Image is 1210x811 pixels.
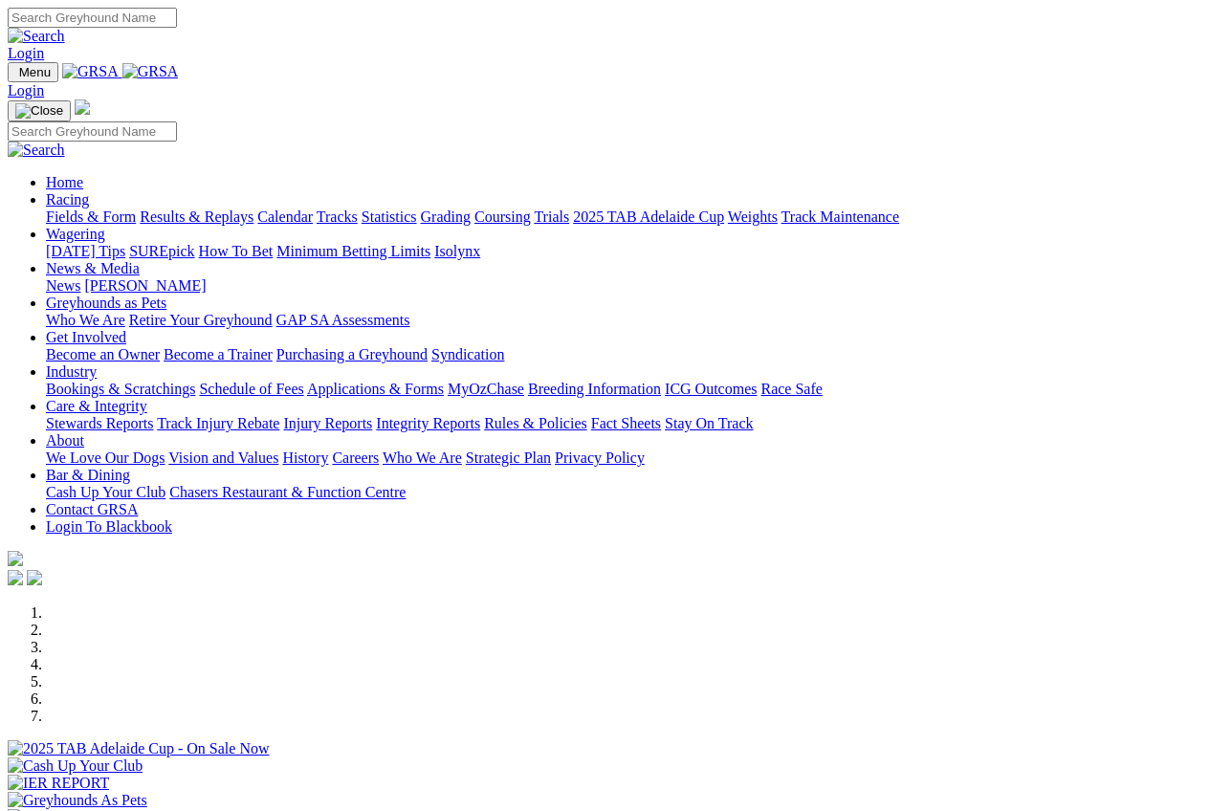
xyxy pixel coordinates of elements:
[46,312,1202,329] div: Greyhounds as Pets
[421,208,471,225] a: Grading
[431,346,504,362] a: Syndication
[276,312,410,328] a: GAP SA Assessments
[665,381,757,397] a: ICG Outcomes
[781,208,899,225] a: Track Maintenance
[46,501,138,517] a: Contact GRSA
[46,208,1202,226] div: Racing
[46,449,1202,467] div: About
[282,449,328,466] a: History
[140,208,253,225] a: Results & Replays
[75,99,90,115] img: logo-grsa-white.png
[591,415,661,431] a: Fact Sheets
[129,312,273,328] a: Retire Your Greyhound
[8,8,177,28] input: Search
[434,243,480,259] a: Isolynx
[46,243,125,259] a: [DATE] Tips
[448,381,524,397] a: MyOzChase
[46,363,97,380] a: Industry
[573,208,724,225] a: 2025 TAB Adelaide Cup
[8,570,23,585] img: facebook.svg
[46,449,165,466] a: We Love Our Dogs
[8,45,44,61] a: Login
[8,100,71,121] button: Toggle navigation
[8,82,44,99] a: Login
[8,775,109,792] img: IER REPORT
[46,208,136,225] a: Fields & Form
[46,191,89,208] a: Racing
[332,449,379,466] a: Careers
[46,346,160,362] a: Become an Owner
[362,208,417,225] a: Statistics
[484,415,587,431] a: Rules & Policies
[46,415,1202,432] div: Care & Integrity
[466,449,551,466] a: Strategic Plan
[46,312,125,328] a: Who We Are
[8,142,65,159] img: Search
[46,260,140,276] a: News & Media
[46,484,1202,501] div: Bar & Dining
[8,792,147,809] img: Greyhounds As Pets
[157,415,279,431] a: Track Injury Rebate
[383,449,462,466] a: Who We Are
[276,346,428,362] a: Purchasing a Greyhound
[8,121,177,142] input: Search
[8,551,23,566] img: logo-grsa-white.png
[283,415,372,431] a: Injury Reports
[8,62,58,82] button: Toggle navigation
[760,381,822,397] a: Race Safe
[46,243,1202,260] div: Wagering
[528,381,661,397] a: Breeding Information
[376,415,480,431] a: Integrity Reports
[257,208,313,225] a: Calendar
[46,415,153,431] a: Stewards Reports
[46,381,195,397] a: Bookings & Scratchings
[46,346,1202,363] div: Get Involved
[46,518,172,535] a: Login To Blackbook
[62,63,119,80] img: GRSA
[199,243,274,259] a: How To Bet
[46,174,83,190] a: Home
[8,740,270,757] img: 2025 TAB Adelaide Cup - On Sale Now
[307,381,444,397] a: Applications & Forms
[8,28,65,45] img: Search
[46,398,147,414] a: Care & Integrity
[474,208,531,225] a: Coursing
[168,449,278,466] a: Vision and Values
[46,277,80,294] a: News
[46,467,130,483] a: Bar & Dining
[555,449,645,466] a: Privacy Policy
[129,243,194,259] a: SUREpick
[164,346,273,362] a: Become a Trainer
[27,570,42,585] img: twitter.svg
[317,208,358,225] a: Tracks
[19,65,51,79] span: Menu
[276,243,430,259] a: Minimum Betting Limits
[15,103,63,119] img: Close
[46,226,105,242] a: Wagering
[122,63,179,80] img: GRSA
[46,484,165,500] a: Cash Up Your Club
[665,415,753,431] a: Stay On Track
[8,757,143,775] img: Cash Up Your Club
[534,208,569,225] a: Trials
[46,432,84,449] a: About
[46,277,1202,295] div: News & Media
[46,329,126,345] a: Get Involved
[46,381,1202,398] div: Industry
[728,208,778,225] a: Weights
[84,277,206,294] a: [PERSON_NAME]
[46,295,166,311] a: Greyhounds as Pets
[169,484,406,500] a: Chasers Restaurant & Function Centre
[199,381,303,397] a: Schedule of Fees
